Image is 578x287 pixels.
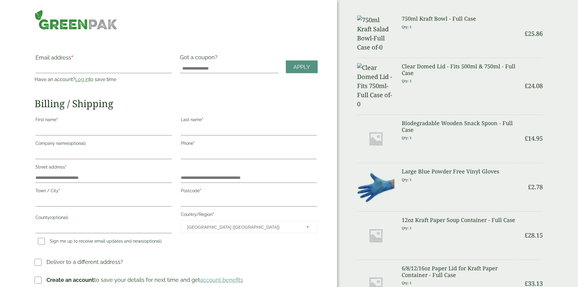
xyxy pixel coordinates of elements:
[35,213,171,224] label: County
[35,98,318,109] h2: Billing / Shipping
[143,239,162,244] span: (optional)
[50,215,68,220] span: (optional)
[525,134,543,142] bdi: 14.95
[56,117,58,122] abbr: required
[200,188,201,193] abbr: required
[65,165,66,169] abbr: required
[525,231,543,239] bdi: 28.15
[402,177,412,182] small: Qty: 1
[525,29,528,38] span: £
[402,168,517,175] h3: Large Blue Powder Free Vinyl Gloves
[35,239,164,245] label: Sign me up to receive email updates and news
[525,134,528,142] span: £
[35,55,171,63] label: Email address
[402,135,412,140] small: Qty: 1
[525,82,528,90] span: £
[35,115,171,126] label: First name
[181,139,317,149] label: Phone
[402,226,412,230] small: Qty: 1
[357,63,394,109] img: Clear Domed Lid - Fits 750ml-Full Case of-0
[46,258,123,266] p: Deliver to a different address?
[75,77,89,82] a: Log in
[402,15,517,22] h3: 750ml Kraft Bowl - Full Case
[402,25,412,29] small: Qty: 1
[286,60,318,73] a: Apply
[181,210,317,220] label: Country/Region
[402,120,517,133] h3: Biodegradable Wooden Snack Spoon - Full Case
[357,120,394,157] img: Placeholder
[35,139,171,149] label: Company name
[525,231,528,239] span: £
[202,117,203,122] abbr: required
[528,183,531,191] span: £
[357,15,394,52] img: 750ml Kraft Salad Bowl-Full Case of-0
[402,265,517,278] h3: 6/8/12/16oz Paper Lid for Kraft Paper Container - Full Case
[181,220,317,233] span: Country/Region
[525,82,543,90] bdi: 24.08
[35,76,172,83] p: Have an account? to save time
[181,186,317,197] label: Postcode
[200,277,243,283] a: account benefits
[187,221,298,234] span: United Kingdom (UK)
[46,276,243,284] p: to save your details for next time and get
[35,186,171,197] label: Town / City
[35,163,171,173] label: Street address
[59,188,60,193] abbr: required
[357,217,394,254] img: Placeholder
[528,183,543,191] bdi: 2.78
[181,115,317,126] label: Last name
[402,281,412,285] small: Qty: 1
[180,54,220,63] label: Got a coupon?
[212,212,214,217] abbr: required
[46,277,94,283] strong: Create an account
[525,29,543,38] bdi: 25.86
[402,63,517,76] h3: Clear Domed Lid - Fits 500ml & 750ml - Full Case
[38,238,45,245] input: Sign me up to receive email updates and news(optional)
[293,64,310,70] span: Apply
[67,141,86,146] span: (optional)
[193,141,195,146] abbr: required
[35,10,117,30] img: GreenPak Supplies
[71,54,73,61] abbr: required
[402,79,412,83] small: Qty: 1
[402,217,517,224] h3: 12oz Kraft Paper Soup Container - Full Case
